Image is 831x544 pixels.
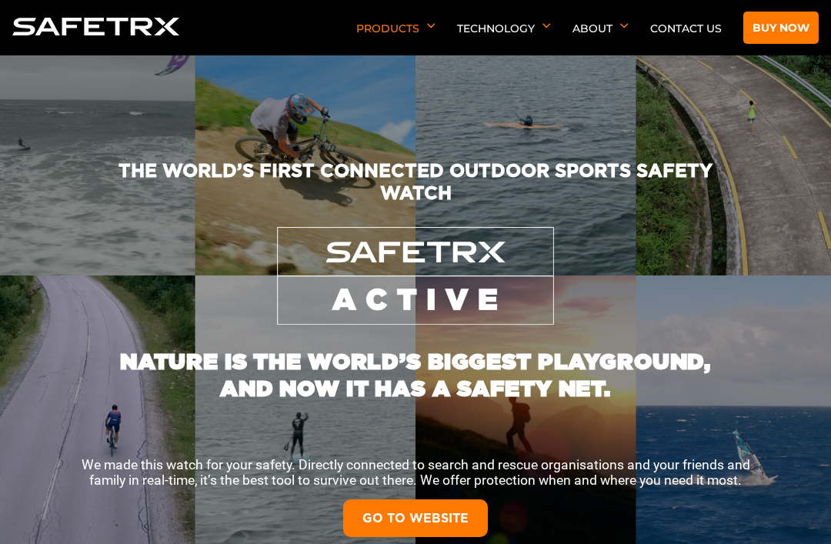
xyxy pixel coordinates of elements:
p: Products [356,22,436,55]
img: Arrow down icon [427,23,436,28]
a: GO TO WEBSITE [343,499,488,537]
p: We made this watch for your safety. Directly connected to search and rescue organisations and you... [69,457,762,488]
h2: THE WORLD’S FIRST CONNECTED OUTDOOR SPORTS SAFETY WATCH [83,159,748,227]
p: Technology [457,22,551,55]
p: About [572,22,629,55]
h1: NATURE IS THE WORLD’S BIGGEST PLAYGROUND, AND NOW IT HAS A SAFETY NET. [108,325,723,402]
img: Logo SafeTrx [12,18,180,35]
a: Buy now [743,12,819,44]
img: Arrow down icon [620,23,629,28]
img: Arrow down icon [542,23,551,28]
a: Contact Us [650,22,722,35]
img: SafeTrx Active Logo [277,227,553,325]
